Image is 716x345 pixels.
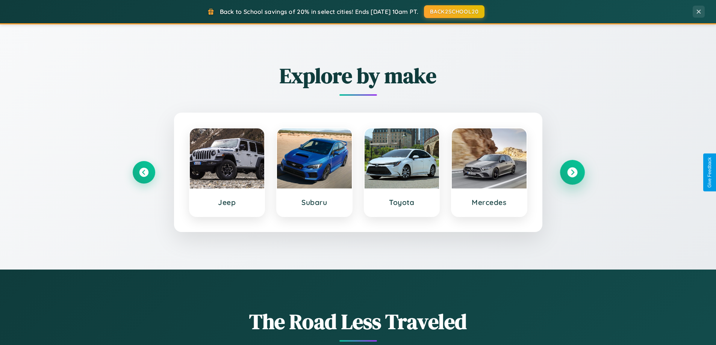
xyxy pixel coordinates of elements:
[707,157,712,188] div: Give Feedback
[424,5,484,18] button: BACK2SCHOOL20
[197,198,257,207] h3: Jeep
[220,8,418,15] span: Back to School savings of 20% in select cities! Ends [DATE] 10am PT.
[459,198,519,207] h3: Mercedes
[133,307,584,336] h1: The Road Less Traveled
[133,61,584,90] h2: Explore by make
[285,198,344,207] h3: Subaru
[372,198,432,207] h3: Toyota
